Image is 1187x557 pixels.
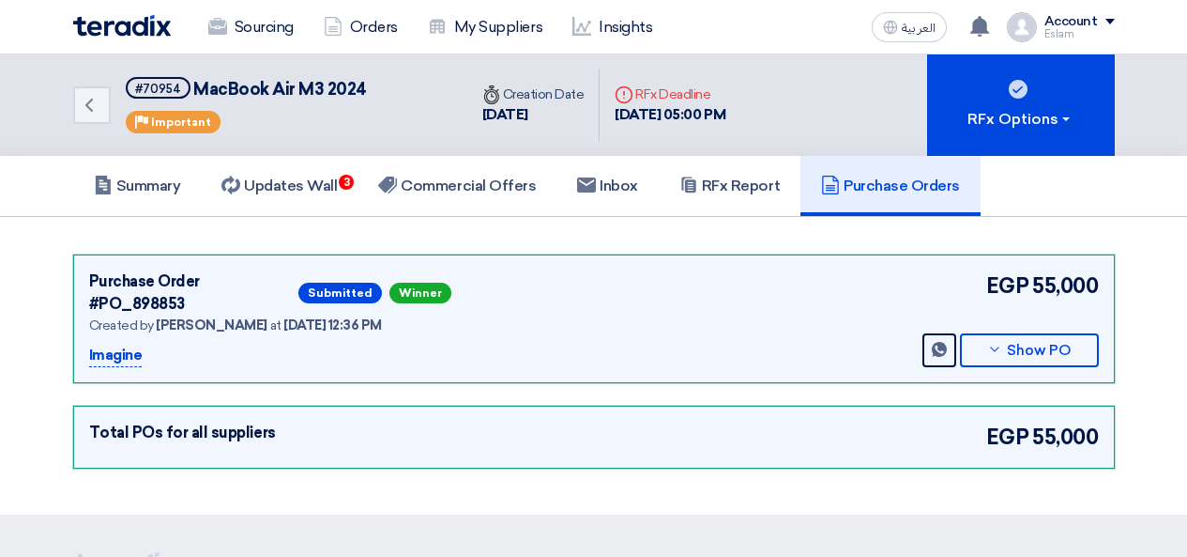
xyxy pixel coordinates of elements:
span: [PERSON_NAME] [156,317,267,333]
h5: Commercial Offers [378,177,536,195]
span: Important [151,116,211,129]
a: Inbox [556,156,659,216]
span: [DATE] 12:36 PM [283,317,382,333]
a: Orders [309,7,413,48]
h5: Inbox [577,177,638,195]
h5: MacBook Air M3 2024 [126,77,367,101]
button: RFx Options [927,54,1115,156]
div: Purchase Order #PO_898853 [89,271,295,316]
div: Total POs for all suppliers [89,422,276,444]
button: Show PO [960,333,1099,367]
span: العربية [902,22,936,35]
span: Submitted [298,283,382,303]
span: EGP [986,271,1029,302]
button: العربية [872,12,947,42]
div: RFx Options [967,108,1073,131]
a: RFx Report [659,156,800,216]
a: Summary [73,156,202,216]
h5: Updates Wall [221,177,337,195]
h5: RFx Report [679,177,780,195]
span: Winner [389,283,451,303]
span: at [270,317,282,333]
div: [DATE] 05:00 PM [615,104,725,126]
span: 55,000 [1032,422,1098,453]
a: Insights [557,7,667,48]
h5: Summary [94,177,181,195]
img: Teradix logo [73,15,171,37]
a: Purchase Orders [800,156,981,216]
span: EGP [986,422,1029,453]
a: My Suppliers [413,7,557,48]
a: Updates Wall3 [201,156,358,216]
div: [DATE] [482,104,585,126]
span: Created by [89,317,154,333]
span: 55,000 [1032,271,1098,302]
div: Creation Date [482,85,585,104]
a: Commercial Offers [358,156,556,216]
img: profile_test.png [1007,12,1037,42]
div: Account [1044,14,1098,30]
div: #70954 [135,83,181,95]
span: 3 [339,175,354,190]
a: Sourcing [193,7,309,48]
div: RFx Deadline [615,85,725,104]
p: Imagine [89,345,143,367]
div: Eslam [1044,29,1115,39]
span: MacBook Air M3 2024 [193,79,367,100]
h5: Purchase Orders [821,177,960,195]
